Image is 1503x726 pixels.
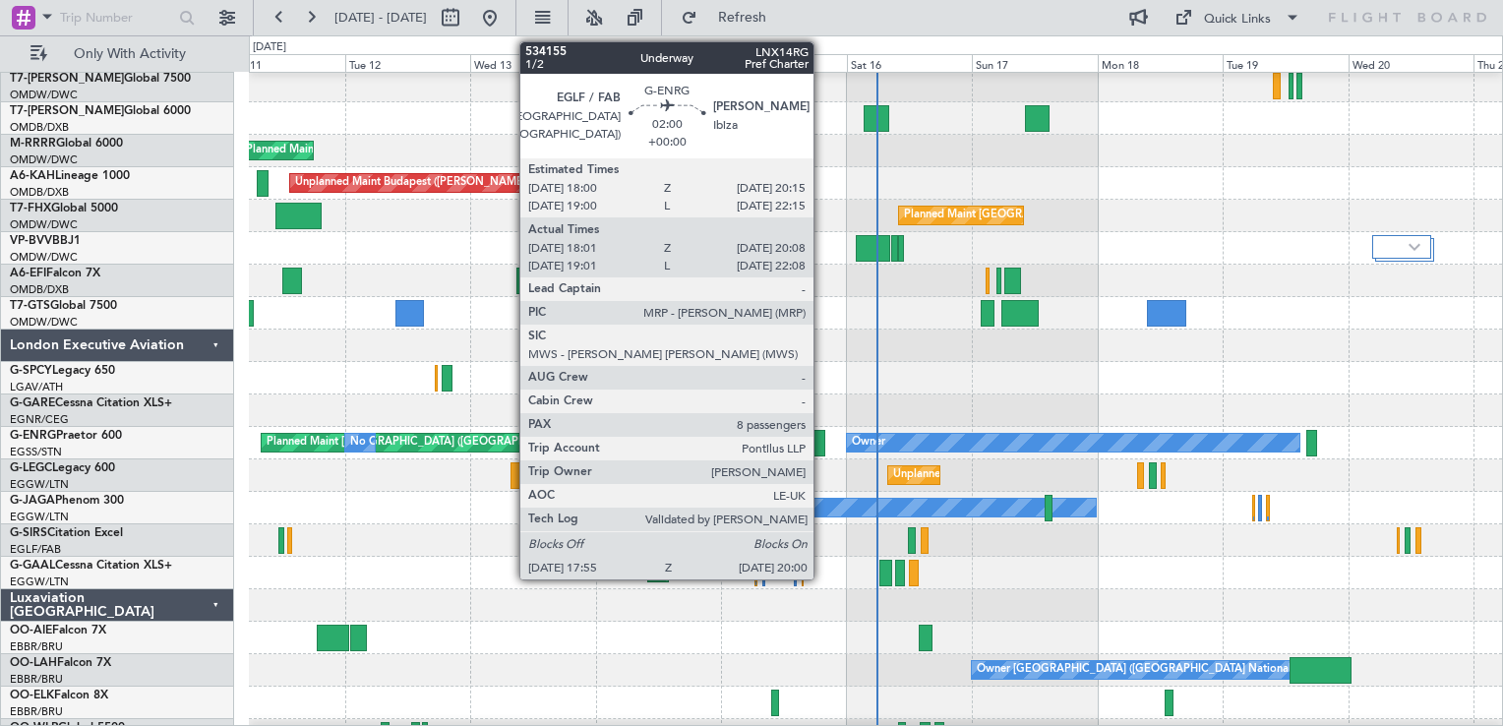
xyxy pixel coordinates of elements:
div: Planned Maint [GEOGRAPHIC_DATA] ([GEOGRAPHIC_DATA]) [537,525,847,555]
a: EGSS/STN [10,445,62,459]
span: G-LEGC [10,462,52,474]
span: M-RRRR [10,138,56,150]
span: A6-EFI [10,268,46,279]
span: G-JAGA [10,495,55,507]
span: T7-GTS [10,300,50,312]
div: Planned Maint [653,558,725,587]
span: A6-KAH [10,170,55,182]
a: OO-AIEFalcon 7X [10,625,106,636]
div: Quick Links [1204,10,1271,30]
a: OMDB/DXB [10,120,69,135]
span: OO-LAH [10,657,57,669]
a: OO-LAHFalcon 7X [10,657,111,669]
div: [DATE] [253,39,286,56]
span: [DATE] - [DATE] [334,9,427,27]
div: Unplanned Maint Budapest ([PERSON_NAME] Intl) [295,168,548,198]
a: A6-EFIFalcon 7X [10,268,100,279]
span: VP-BVV [10,235,52,247]
a: OMDW/DWC [10,217,78,232]
a: LGAV/ATH [10,380,63,394]
div: Planned Maint Dubai (Al Maktoum Intl) [637,233,831,263]
span: G-GARE [10,397,55,409]
a: G-ENRGPraetor 600 [10,430,122,442]
span: G-SIRS [10,527,47,539]
span: G-ENRG [10,430,56,442]
a: VP-BVVBBJ1 [10,235,81,247]
span: OO-ELK [10,690,54,701]
span: Refresh [701,11,784,25]
div: Thu 14 [596,54,721,72]
a: OMDB/DXB [10,282,69,297]
div: Sat 16 [847,54,972,72]
div: Wed 20 [1349,54,1473,72]
div: Tue 19 [1223,54,1348,72]
div: Owner [710,493,744,522]
button: Only With Activity [22,38,213,70]
button: Quick Links [1165,2,1310,33]
div: Mon 18 [1098,54,1223,72]
span: T7-FHX [10,203,51,214]
a: G-LEGCLegacy 600 [10,462,115,474]
div: Tue 12 [345,54,470,72]
a: G-SPCYLegacy 650 [10,365,115,377]
a: EGLF/FAB [10,542,61,557]
span: G-SPCY [10,365,52,377]
a: M-RRRRGlobal 6000 [10,138,123,150]
a: T7-GTSGlobal 7500 [10,300,117,312]
a: G-SIRSCitation Excel [10,527,123,539]
div: Sun 17 [972,54,1097,72]
div: Wed 13 [470,54,595,72]
span: T7-[PERSON_NAME] [10,73,124,85]
div: Owner [852,428,885,457]
button: Refresh [672,2,790,33]
div: No Crew [549,460,594,490]
div: Planned Maint [GEOGRAPHIC_DATA] ([GEOGRAPHIC_DATA]) [267,428,576,457]
a: T7-FHXGlobal 5000 [10,203,118,214]
a: EBBR/BRU [10,704,63,719]
a: G-GAALCessna Citation XLS+ [10,560,172,572]
a: EGGW/LTN [10,575,69,589]
div: Owner [GEOGRAPHIC_DATA] ([GEOGRAPHIC_DATA] National) [977,655,1294,685]
input: Trip Number [60,3,173,32]
a: G-GARECessna Citation XLS+ [10,397,172,409]
a: G-JAGAPhenom 300 [10,495,124,507]
a: T7-[PERSON_NAME]Global 6000 [10,105,191,117]
a: EBBR/BRU [10,672,63,687]
a: OO-ELKFalcon 8X [10,690,108,701]
a: OMDB/DXB [10,185,69,200]
a: EBBR/BRU [10,639,63,654]
a: OMDW/DWC [10,88,78,102]
div: Unplanned Maint [GEOGRAPHIC_DATA] ([GEOGRAPHIC_DATA]) [893,460,1217,490]
a: T7-[PERSON_NAME]Global 7500 [10,73,191,85]
div: Fri 15 [721,54,846,72]
a: OMDW/DWC [10,152,78,167]
span: T7-[PERSON_NAME] [10,105,124,117]
span: OO-AIE [10,625,52,636]
a: OMDW/DWC [10,315,78,330]
span: Only With Activity [51,47,208,61]
div: Planned Maint [GEOGRAPHIC_DATA] ([GEOGRAPHIC_DATA][PERSON_NAME]) [904,201,1303,230]
div: Planned Maint Southend [246,136,368,165]
img: arrow-gray.svg [1409,243,1420,251]
div: Mon 11 [220,54,345,72]
a: EGNR/CEG [10,412,69,427]
span: G-GAAL [10,560,55,572]
a: OMDW/DWC [10,250,78,265]
a: EGGW/LTN [10,510,69,524]
a: A6-KAHLineage 1000 [10,170,130,182]
a: EGGW/LTN [10,477,69,492]
div: No Crew [350,428,395,457]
